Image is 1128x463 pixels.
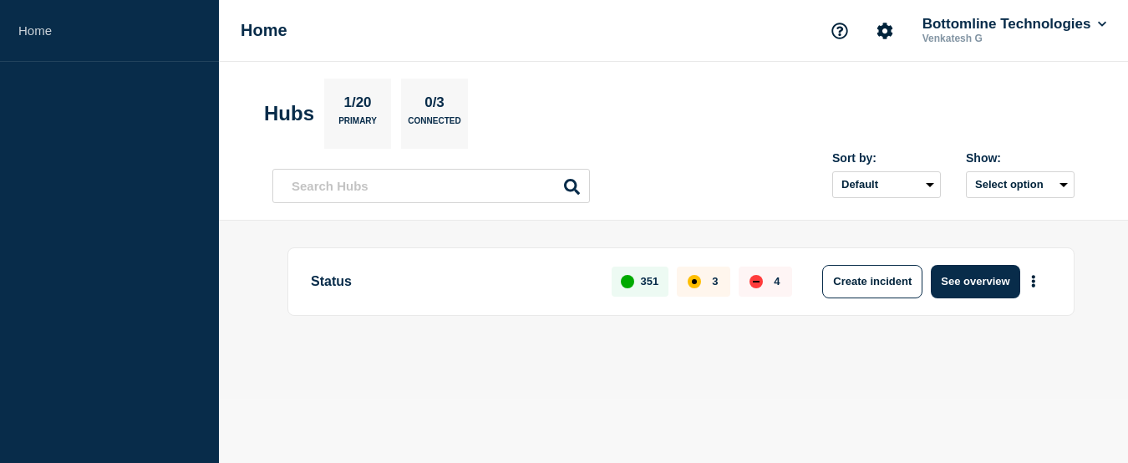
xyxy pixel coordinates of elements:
h1: Home [241,21,287,40]
input: Search Hubs [272,169,590,203]
h2: Hubs [264,102,314,125]
p: 3 [712,275,718,287]
div: up [621,275,634,288]
div: affected [688,275,701,288]
p: Primary [338,116,377,134]
p: 1/20 [338,94,378,116]
button: Account settings [867,13,902,48]
button: More actions [1023,266,1044,297]
div: down [749,275,763,288]
div: Sort by: [832,151,941,165]
select: Sort by [832,171,941,198]
button: Support [822,13,857,48]
p: Status [311,265,592,298]
button: See overview [931,265,1019,298]
button: Create incident [822,265,922,298]
p: Connected [408,116,460,134]
p: 351 [641,275,659,287]
p: Venkatesh G [919,33,1093,44]
button: Bottomline Technologies [919,16,1110,33]
button: Select option [966,171,1075,198]
div: Show: [966,151,1075,165]
p: 0/3 [419,94,451,116]
p: 4 [774,275,780,287]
